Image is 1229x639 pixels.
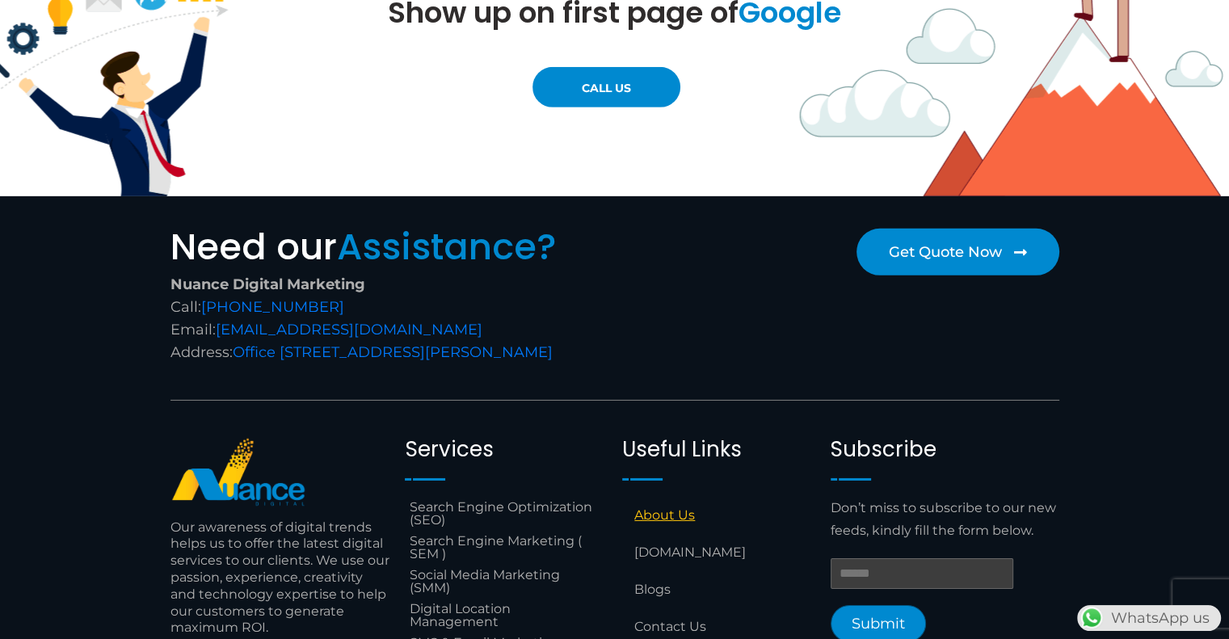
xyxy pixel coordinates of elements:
[233,343,553,361] a: Office [STREET_ADDRESS][PERSON_NAME]
[216,321,482,338] a: [EMAIL_ADDRESS][DOMAIN_NAME]
[405,531,606,565] a: Search Engine Marketing ( SEM )
[622,534,814,571] a: [DOMAIN_NAME]
[1077,609,1221,627] a: WhatsAppWhatsApp us
[170,229,607,265] h2: Need our
[1079,605,1105,631] img: WhatsApp
[405,437,606,462] h2: Services
[170,519,389,637] p: Our awareness of digital trends helps us to offer the latest digital services to our clients. We ...
[889,245,1002,259] span: Get Quote Now
[1077,605,1221,631] div: WhatsApp us
[405,565,606,599] a: Social Media Marketing (SMM)
[337,221,557,272] span: Assistance?
[201,298,344,316] a: [PHONE_NUMBER]
[831,437,1059,462] h2: Subscribe
[170,275,365,293] strong: Nuance Digital Marketing
[170,273,607,364] div: Call: Email: Address:
[405,497,606,531] a: Search Engine Optimization (SEO)
[622,571,814,608] a: Blogs
[622,437,814,462] h2: Useful Links
[532,67,680,107] a: Call Us
[622,497,814,534] a: About Us
[405,599,606,633] a: Digital Location Management
[831,497,1059,542] p: Don’t miss to subscribe to our new feeds, kindly fill the form below.
[857,229,1059,275] a: Get Quote Now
